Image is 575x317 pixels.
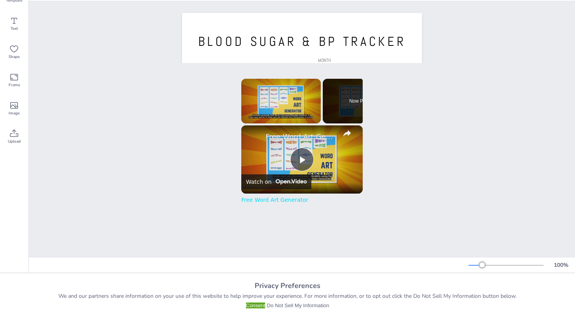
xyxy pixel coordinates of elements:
[8,138,21,145] span: Upload
[273,179,306,185] img: Video channel logo
[11,25,18,32] span: Text
[241,197,308,203] a: Free Word Art Generator
[198,33,406,50] span: BLOOD SUGAR & BP TRACKER
[246,179,271,185] div: Watch on
[318,57,395,70] span: MONTH OF:__________________________
[266,132,336,141] a: Free Word Art Generator
[349,99,376,103] span: Now Playing
[551,261,570,269] div: 100 %
[340,126,354,140] button: share
[9,110,20,116] span: Image
[241,79,321,123] div: Video Player
[9,82,20,88] span: Frame
[241,125,363,194] div: Video Player
[246,130,262,146] a: channel logo
[246,303,266,308] button: Consent
[267,303,329,308] button: Do Not Sell My Information
[290,148,314,171] button: Play Video
[9,54,20,60] span: Shape
[241,125,363,194] img: video of: Free Word Art Generator
[241,174,311,189] a: Watch on Open.Video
